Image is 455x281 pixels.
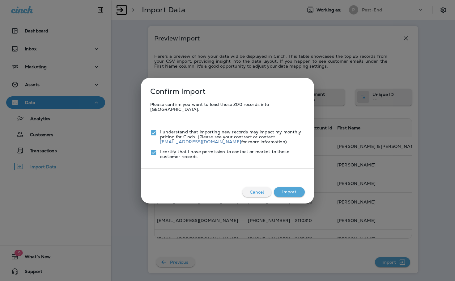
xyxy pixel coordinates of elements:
[150,102,305,112] p: Please confirm you want to load these 200 records into [GEOGRAPHIC_DATA].
[160,129,305,144] p: I understand that importing new records may impact my monthly pricing for Cinch. (Please see your...
[242,187,271,197] button: Cancel
[274,187,305,197] button: Import
[160,149,305,159] p: I certify that I have permission to contact or market to these customer records
[247,187,267,197] p: Cancel
[160,139,241,145] a: [EMAIL_ADDRESS][DOMAIN_NAME]
[147,84,206,99] p: Confirm Import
